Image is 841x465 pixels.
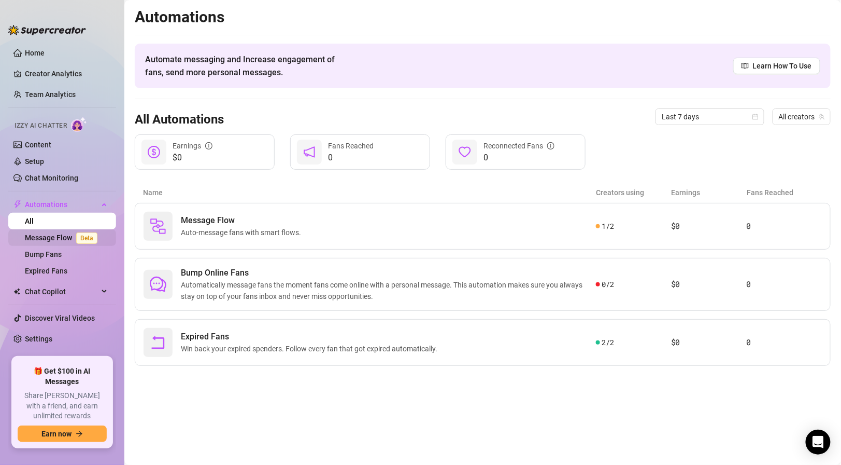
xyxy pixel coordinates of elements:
span: Automatically message fans the moment fans come online with a personal message. This automation m... [181,279,596,302]
span: Expired Fans [181,331,441,343]
span: Beta [76,232,97,244]
a: Bump Fans [25,250,62,258]
h3: All Automations [135,112,224,128]
a: Home [25,49,45,57]
span: thunderbolt [13,200,22,209]
span: dollar [148,146,160,158]
img: Chat Copilot [13,288,20,295]
span: info-circle [547,142,554,149]
a: Chat Monitoring [25,174,78,182]
a: Creator Analytics [25,65,108,82]
button: Earn nowarrow-right [18,426,107,442]
h2: Automations [135,7,831,27]
img: svg%3e [150,218,166,235]
span: notification [303,146,316,158]
article: Name [143,187,596,198]
span: $0 [173,152,212,164]
a: Discover Viral Videos [25,314,95,322]
span: 0 [483,152,554,164]
span: 2 / 2 [602,337,614,348]
article: Creators using [596,187,672,198]
article: 0 [747,278,822,291]
span: All creators [779,109,824,125]
div: Earnings [173,140,212,152]
span: Learn How To Use [753,60,812,72]
a: All [25,217,34,225]
span: comment [150,276,166,293]
img: AI Chatter [71,117,87,132]
span: team [819,114,825,120]
span: info-circle [205,142,212,149]
a: Team Analytics [25,90,76,99]
span: Message Flow [181,214,305,227]
span: 🎁 Get $100 in AI Messages [18,366,107,387]
span: Last 7 days [662,109,758,125]
a: Message FlowBeta [25,234,102,242]
span: Izzy AI Chatter [15,121,67,131]
span: heart [459,146,471,158]
article: Fans Reached [747,187,822,198]
div: Open Intercom Messenger [806,430,831,455]
span: rollback [150,334,166,351]
a: Content [25,141,51,149]
article: $0 [671,278,746,291]
span: Win back your expired spenders. Follow every fan that got expired automatically. [181,343,441,354]
span: arrow-right [76,430,83,437]
span: 0 [328,152,374,164]
span: Fans Reached [328,142,374,150]
span: 0 / 2 [602,279,614,290]
span: calendar [752,114,759,120]
article: $0 [671,336,746,349]
span: read [742,62,749,70]
span: Earn now [41,430,72,438]
span: Chat Copilot [25,283,98,300]
a: Settings [25,335,52,343]
article: 0 [747,220,822,232]
span: Bump Online Fans [181,267,596,279]
span: 1 / 2 [602,221,614,232]
span: Automations [25,196,98,213]
span: Automate messaging and Increase engagement of fans, send more personal messages. [145,53,345,79]
article: 0 [747,336,822,349]
a: Expired Fans [25,267,67,275]
span: Share [PERSON_NAME] with a friend, and earn unlimited rewards [18,391,107,421]
img: logo-BBDzfeDw.svg [8,25,86,35]
a: Setup [25,157,44,166]
a: Learn How To Use [733,58,820,74]
div: Reconnected Fans [483,140,554,152]
article: Earnings [672,187,747,198]
article: $0 [671,220,746,232]
span: Auto-message fans with smart flows. [181,227,305,238]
